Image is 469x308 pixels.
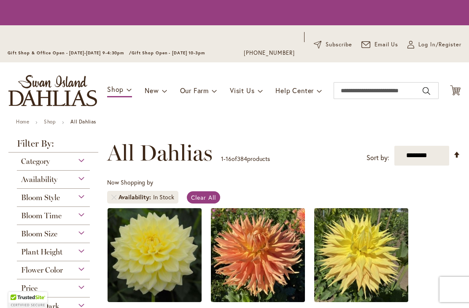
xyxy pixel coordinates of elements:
div: In Stock [153,193,174,201]
span: Category [21,157,50,166]
strong: All Dahlias [70,118,96,125]
span: Now Shopping by [107,178,153,186]
span: Email Us [375,40,399,49]
span: Visit Us [230,86,254,95]
span: Plant Height [21,247,62,257]
p: - of products [221,152,270,166]
img: AC BEN [211,208,305,302]
strong: Filter By: [8,139,98,153]
span: Subscribe [326,40,352,49]
span: All Dahlias [107,140,213,166]
a: Remove Availability In Stock [111,195,116,200]
span: Gift Shop & Office Open - [DATE]-[DATE] 9-4:30pm / [8,50,132,56]
span: Availability [119,193,153,201]
span: Gift Shop Open - [DATE] 10-3pm [132,50,205,56]
span: Our Farm [180,86,209,95]
img: A-Peeling [108,208,202,302]
span: 16 [226,155,232,163]
a: store logo [8,75,97,106]
span: Shop [107,85,124,94]
a: AC Jeri [314,296,408,304]
span: Help Center [275,86,314,95]
a: Clear All [187,191,220,204]
a: [PHONE_NUMBER] [244,49,295,57]
label: Sort by: [367,150,389,166]
span: Availability [21,175,57,184]
a: AC BEN [211,296,305,304]
a: A-Peeling [108,296,202,304]
span: Bloom Size [21,229,57,238]
a: Log In/Register [407,40,461,49]
span: Bloom Style [21,193,60,202]
span: 384 [237,155,247,163]
a: Home [16,118,29,125]
button: Search [423,84,430,98]
span: New [145,86,159,95]
span: Log In/Register [418,40,461,49]
img: AC Jeri [314,208,408,302]
span: Bloom Time [21,211,62,220]
a: Subscribe [314,40,352,49]
span: Flower Color [21,265,63,275]
a: Shop [44,118,56,125]
a: Email Us [361,40,399,49]
span: Clear All [191,193,216,201]
span: 1 [221,155,224,163]
iframe: Launch Accessibility Center [6,278,30,302]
